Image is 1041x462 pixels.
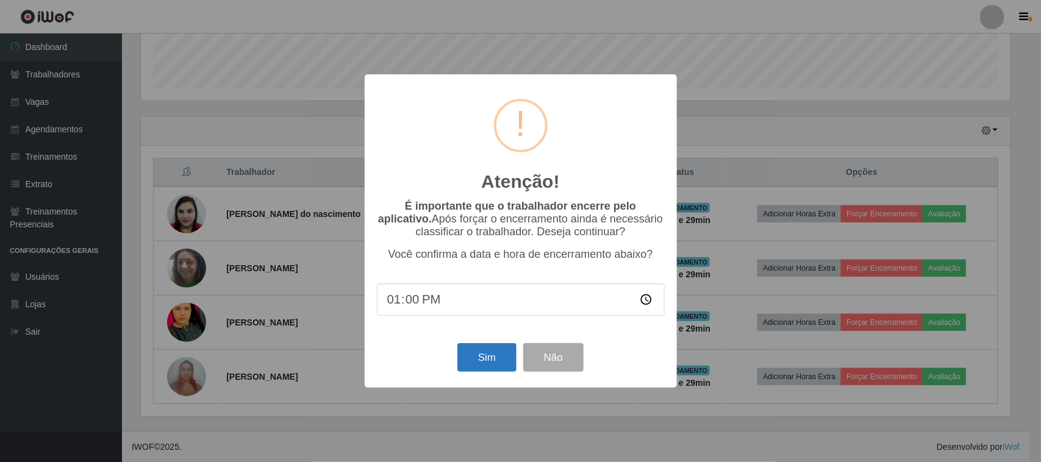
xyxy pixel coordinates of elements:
[457,343,517,372] button: Sim
[523,343,584,372] button: Não
[377,248,665,261] p: Você confirma a data e hora de encerramento abaixo?
[377,200,665,238] p: Após forçar o encerramento ainda é necessário classificar o trabalhador. Deseja continuar?
[481,171,559,193] h2: Atenção!
[378,200,636,225] b: É importante que o trabalhador encerre pelo aplicativo.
